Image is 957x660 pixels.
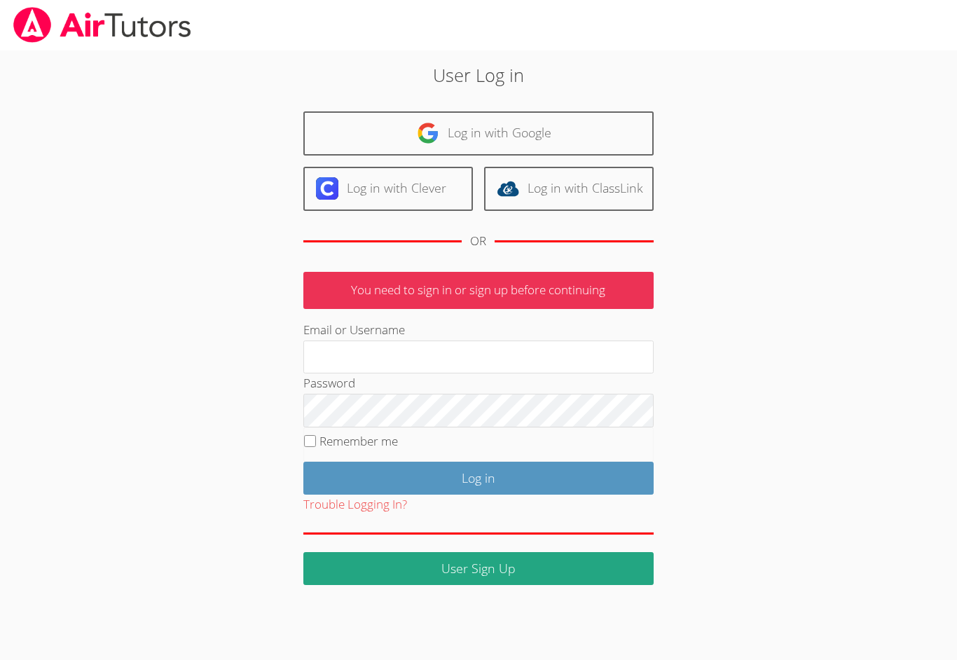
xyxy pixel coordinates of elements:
a: Log in with Clever [303,167,473,211]
label: Email or Username [303,322,405,338]
img: clever-logo-6eab21bc6e7a338710f1a6ff85c0baf02591cd810cc4098c63d3a4b26e2feb20.svg [316,177,338,200]
img: airtutors_banner-c4298cdbf04f3fff15de1276eac7730deb9818008684d7c2e4769d2f7ddbe033.png [12,7,193,43]
button: Trouble Logging In? [303,495,407,515]
img: google-logo-50288ca7cdecda66e5e0955fdab243c47b7ad437acaf1139b6f446037453330a.svg [417,122,439,144]
h2: User Log in [220,62,737,88]
a: Log in with Google [303,111,654,156]
a: User Sign Up [303,552,654,585]
input: Log in [303,462,654,495]
a: Log in with ClassLink [484,167,654,211]
label: Password [303,375,355,391]
label: Remember me [319,433,398,449]
div: OR [470,231,486,252]
p: You need to sign in or sign up before continuing [303,272,654,309]
img: classlink-logo-d6bb404cc1216ec64c9a2012d9dc4662098be43eaf13dc465df04b49fa7ab582.svg [497,177,519,200]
